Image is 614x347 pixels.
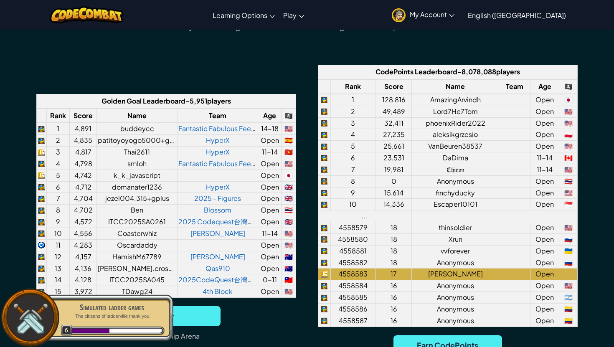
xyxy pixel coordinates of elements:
[330,280,376,292] td: 4558584
[318,210,411,222] td: ...
[376,280,412,292] td: 16
[330,141,376,152] td: 5
[412,280,499,292] td: Anonymous
[376,79,412,94] th: Score
[330,315,376,327] td: 4558587
[330,164,376,175] td: 7
[376,304,412,315] td: 16
[258,263,282,274] td: Open
[376,187,412,199] td: 15,614
[457,67,462,76] span: -
[412,245,499,257] td: vvforever
[97,135,178,147] td: patitoyoyogo5000+gplus
[70,263,97,274] td: 4,136
[412,304,499,315] td: Anonymous
[178,109,258,123] th: Team
[70,274,97,286] td: 4,128
[37,123,47,134] td: python
[559,141,578,152] td: United States
[70,228,97,240] td: 4,556
[258,181,282,193] td: Open
[281,239,296,251] td: United States
[412,292,499,304] td: Anonymous
[37,263,47,274] td: python
[37,239,47,251] td: cpp
[318,292,330,304] td: python
[376,245,412,257] td: 18
[281,286,296,298] td: United States
[281,251,296,263] td: Australia
[318,199,330,210] td: python
[206,136,230,144] a: HyperX
[412,152,499,164] td: DaDima
[46,123,70,134] td: 1
[559,79,578,94] th: 🏴‍☠️
[70,251,97,263] td: 4,157
[37,170,47,181] td: javascript
[376,106,412,117] td: 49,489
[462,67,496,76] span: 8,078,088
[70,158,97,170] td: 4,798
[412,175,499,187] td: Anonymous
[330,129,376,141] td: 4
[97,263,178,274] td: [PERSON_NAME].crosby352TestStudent
[258,228,282,240] td: 11-14
[318,175,330,187] td: python
[559,164,578,175] td: United States
[258,135,282,147] td: Open
[258,239,282,251] td: Open
[258,109,282,123] th: Age
[559,233,578,245] td: Russia
[412,257,499,268] td: Anonymous
[281,205,296,216] td: Thailand
[464,4,570,26] a: English ([GEOGRAPHIC_DATA])
[207,96,231,105] span: players
[258,216,282,228] td: Open
[203,287,233,296] a: 4th Block
[318,233,330,245] td: python
[70,147,97,158] td: 4,817
[530,292,559,304] td: Open
[410,10,454,19] span: My Account
[46,135,70,147] td: 2
[213,11,267,20] span: Learning Options
[281,147,296,158] td: Vietnam
[330,106,376,117] td: 2
[97,181,178,193] td: domanater1236
[376,117,412,129] td: 32,411
[412,79,499,94] th: Name
[530,315,559,327] td: Open
[559,280,578,292] td: United States
[530,268,559,280] td: Open
[530,257,559,268] td: Open
[412,268,499,280] td: [PERSON_NAME]
[376,94,412,106] td: 128,816
[208,4,279,26] a: Learning Options
[50,6,123,23] a: CodeCombat logo
[281,123,296,134] td: United States
[97,170,178,181] td: k_k_javascript
[37,286,47,298] td: python
[559,129,578,141] td: Poland
[318,141,330,152] td: python
[178,217,281,226] a: 2025 Codequest台灣夏季預選賽
[281,135,296,147] td: Spain
[499,79,530,94] th: Team
[412,117,499,129] td: phoenixRider2022
[37,274,47,286] td: python
[530,79,559,94] th: Age
[559,187,578,199] td: United States
[530,94,559,106] td: Open
[46,239,70,251] td: 11
[530,304,559,315] td: Open
[97,123,178,134] td: buddeycc
[330,94,376,106] td: 1
[97,251,178,263] td: HamishM67789
[412,222,499,234] td: thinsoldier
[37,216,47,228] td: python
[496,67,520,76] span: players
[101,96,142,105] span: Golden Goal
[559,257,578,268] td: Russia
[530,187,559,199] td: Open
[46,193,70,205] td: 7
